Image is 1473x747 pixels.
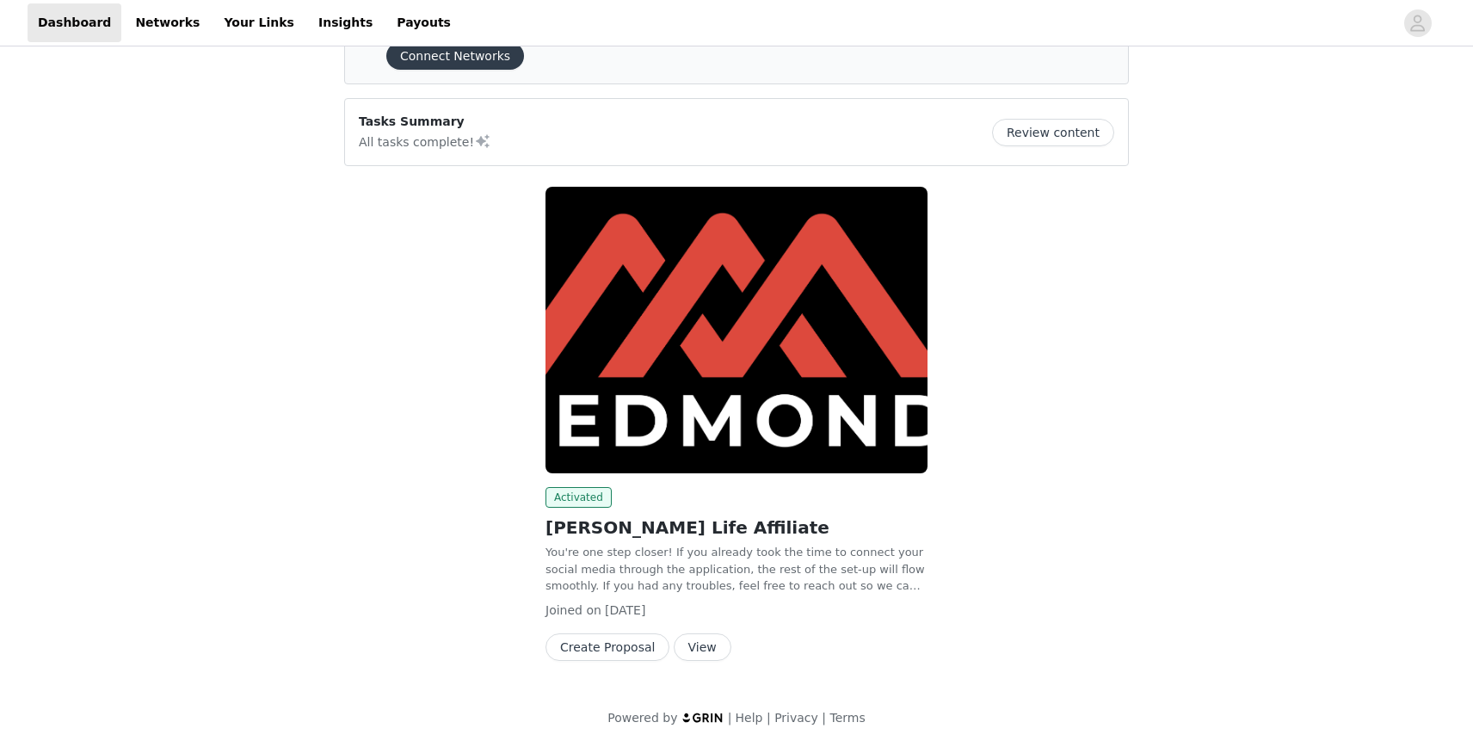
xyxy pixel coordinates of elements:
[213,3,305,42] a: Your Links
[28,3,121,42] a: Dashboard
[728,711,732,725] span: |
[386,42,524,70] button: Connect Networks
[736,711,763,725] a: Help
[767,711,771,725] span: |
[992,119,1114,146] button: Review content
[359,131,491,151] p: All tasks complete!
[681,712,724,723] img: logo
[607,711,677,725] span: Powered by
[1409,9,1426,37] div: avatar
[674,633,731,661] button: View
[829,711,865,725] a: Terms
[822,711,826,725] span: |
[359,113,491,131] p: Tasks Summary
[545,487,612,508] span: Activated
[545,515,928,540] h2: [PERSON_NAME] Life Affiliate
[545,544,928,595] p: You're one step closer! If you already took the time to connect your social media through the app...
[125,3,210,42] a: Networks
[605,603,645,617] span: [DATE]
[545,603,601,617] span: Joined on
[386,3,461,42] a: Payouts
[545,187,928,473] img: Redmond
[774,711,818,725] a: Privacy
[308,3,383,42] a: Insights
[674,641,731,654] a: View
[545,633,669,661] button: Create Proposal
